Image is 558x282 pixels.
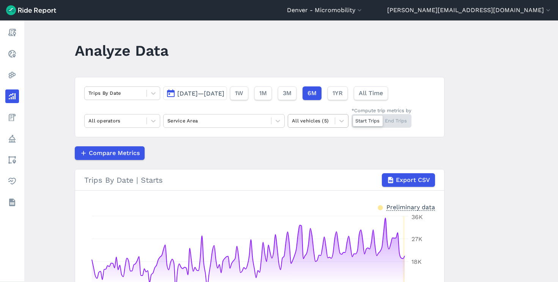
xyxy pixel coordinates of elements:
span: Compare Metrics [89,149,140,158]
button: 1YR [328,86,348,100]
img: Ride Report [6,5,56,15]
a: Health [5,174,19,188]
button: 1M [254,86,272,100]
a: Datasets [5,196,19,209]
span: 1M [259,89,267,98]
a: Analyze [5,89,19,103]
div: *Compute trip metrics by [352,107,411,114]
button: Denver - Micromobility [287,6,363,15]
button: All Time [354,86,388,100]
tspan: 36K [411,213,423,221]
button: 6M [303,86,322,100]
span: [DATE]—[DATE] [177,90,224,97]
tspan: 27K [411,235,422,243]
button: [DATE]—[DATE] [163,86,227,100]
span: 6M [307,89,317,98]
span: 1W [235,89,243,98]
h1: Analyze Data [75,40,169,61]
button: Export CSV [382,173,435,187]
button: 1W [230,86,248,100]
a: Report [5,26,19,39]
a: Heatmaps [5,68,19,82]
a: Areas [5,153,19,167]
span: 3M [283,89,292,98]
button: Compare Metrics [75,146,145,160]
span: Export CSV [396,175,430,185]
a: Fees [5,111,19,124]
div: Trips By Date | Starts [84,173,435,187]
button: [PERSON_NAME][EMAIL_ADDRESS][DOMAIN_NAME] [387,6,552,15]
span: All Time [359,89,383,98]
a: Policy [5,132,19,146]
button: 3M [278,86,296,100]
a: Realtime [5,47,19,61]
span: 1YR [333,89,343,98]
div: Preliminary data [386,203,435,211]
tspan: 18K [411,258,422,265]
